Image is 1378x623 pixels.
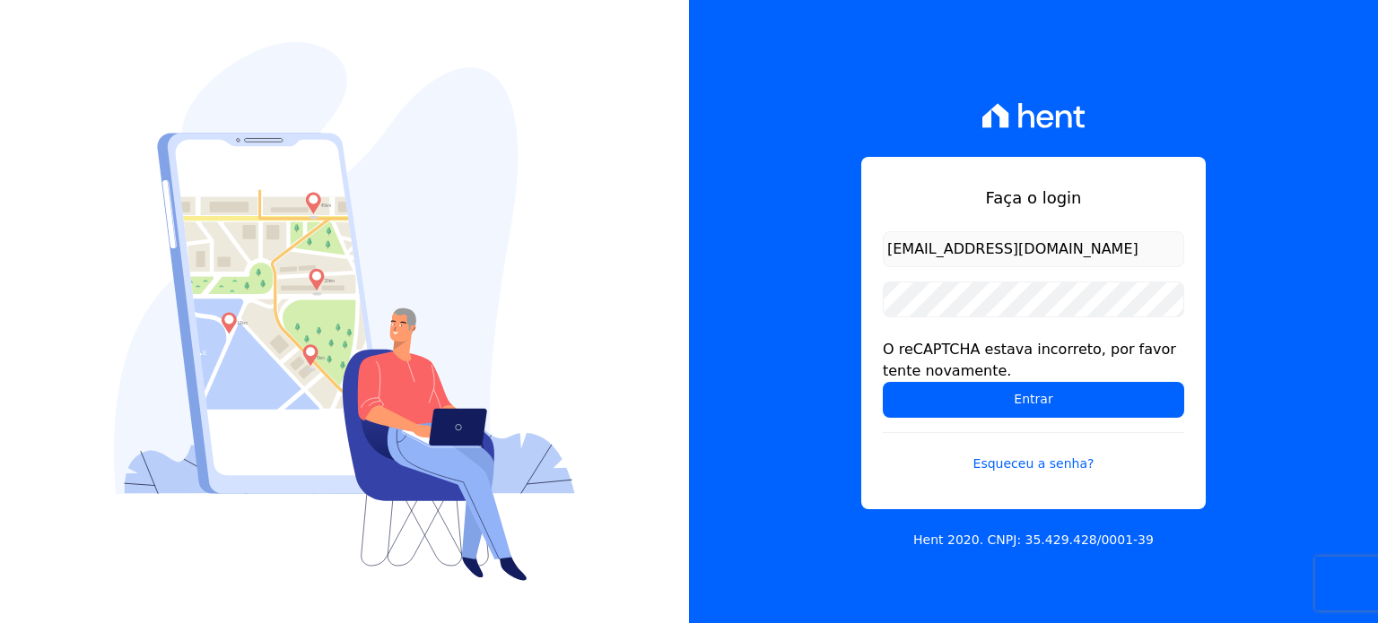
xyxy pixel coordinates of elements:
[913,531,1154,549] p: Hent 2020. CNPJ: 35.429.428/0001-39
[883,339,1184,382] div: O reCAPTCHA estava incorreto, por favor tente novamente.
[883,231,1184,267] input: Email
[114,42,575,581] img: Login
[883,432,1184,473] a: Esqueceu a senha?
[883,382,1184,418] input: Entrar
[883,186,1184,210] h1: Faça o login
